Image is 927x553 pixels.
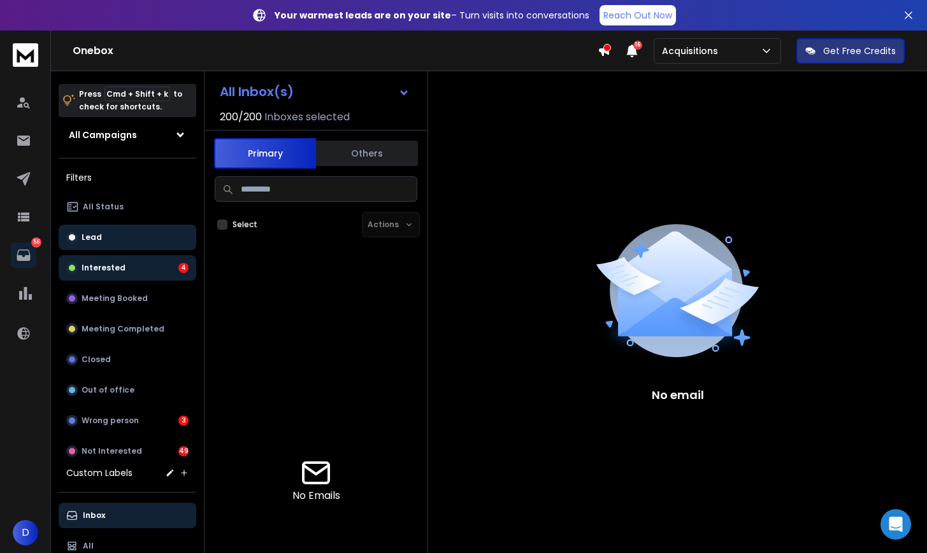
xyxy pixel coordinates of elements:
button: D [13,520,38,545]
button: Get Free Credits [796,38,905,64]
p: 56 [31,237,41,248]
p: Press to check for shortcuts. [79,88,182,113]
p: Lead [82,232,102,242]
p: Get Free Credits [823,45,896,57]
button: Inbox [59,503,196,528]
div: Open Intercom Messenger [880,509,911,540]
h1: All Inbox(s) [220,85,294,98]
button: Meeting Completed [59,316,196,342]
span: 200 / 200 [220,109,262,125]
button: All Campaigns [59,122,196,148]
h1: Onebox [73,43,598,59]
button: Lead [59,225,196,250]
strong: Your warmest leads are on your site [275,9,451,22]
button: Meeting Booked [59,286,196,311]
p: Acquisitions [662,45,723,57]
p: No Emails [292,488,340,503]
p: Closed [82,354,111,365]
a: 56 [11,242,36,268]
div: 49 [178,446,189,456]
p: – Turn visits into conversations [275,9,589,22]
h1: All Campaigns [69,129,137,141]
p: Wrong person [82,416,139,426]
p: Interested [82,263,126,273]
button: Wrong person3 [59,408,196,433]
p: Meeting Booked [82,293,148,304]
p: All [83,541,94,551]
button: Primary [214,138,316,169]
p: No email [652,386,704,404]
p: All Status [83,202,124,212]
h3: Custom Labels [66,466,133,479]
p: Out of office [82,385,134,395]
p: Reach Out Now [603,9,672,22]
p: Meeting Completed [82,324,164,334]
img: logo [13,43,38,67]
label: Select [233,220,257,230]
button: All Status [59,194,196,220]
div: 4 [178,263,189,273]
span: Cmd + Shift + k [104,87,170,101]
span: 16 [633,41,642,50]
button: Others [316,139,418,167]
p: Not Interested [82,446,142,456]
button: Out of office [59,377,196,403]
h3: Filters [59,169,196,186]
p: Inbox [83,510,105,521]
h3: Inboxes selected [264,109,350,125]
button: All Inbox(s) [210,79,420,104]
button: Closed [59,347,196,372]
div: 3 [178,416,189,426]
button: Interested4 [59,255,196,281]
button: Not Interested49 [59,438,196,464]
a: Reach Out Now [600,5,676,25]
